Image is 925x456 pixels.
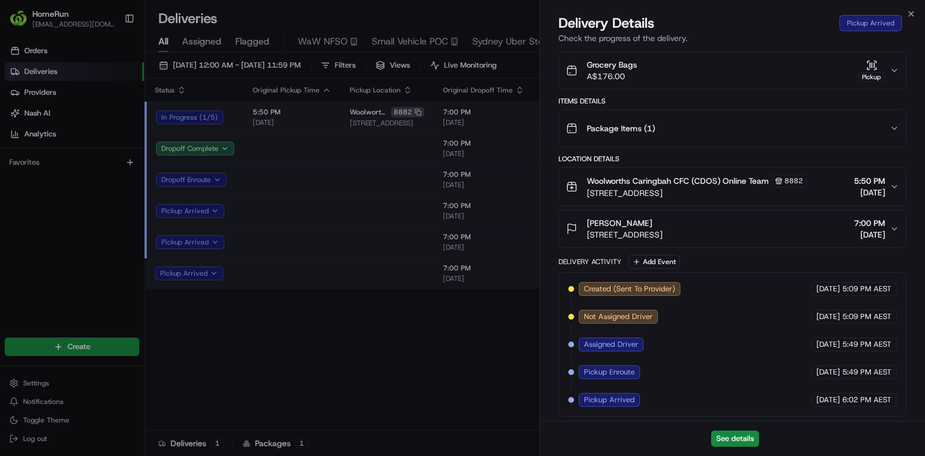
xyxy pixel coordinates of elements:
[854,187,885,198] span: [DATE]
[858,60,885,82] button: Pickup
[558,32,906,44] p: Check the progress of the delivery.
[785,176,803,186] span: 8882
[816,312,840,322] span: [DATE]
[559,110,906,147] button: Package Items (1)
[558,97,906,106] div: Items Details
[816,395,840,405] span: [DATE]
[587,123,655,134] span: Package Items ( 1 )
[584,312,653,322] span: Not Assigned Driver
[854,217,885,229] span: 7:00 PM
[842,395,891,405] span: 6:02 PM AEST
[587,229,663,240] span: [STREET_ADDRESS]
[816,367,840,377] span: [DATE]
[587,59,637,71] span: Grocery Bags
[587,71,637,82] span: A$176.00
[558,154,906,164] div: Location Details
[854,175,885,187] span: 5:50 PM
[559,210,906,247] button: [PERSON_NAME][STREET_ADDRESS]7:00 PM[DATE]
[584,367,635,377] span: Pickup Enroute
[587,175,769,187] span: Woolworths Caringbah CFC (CDOS) Online Team
[584,284,675,294] span: Created (Sent To Provider)
[628,255,680,269] button: Add Event
[587,217,652,229] span: [PERSON_NAME]
[854,229,885,240] span: [DATE]
[842,312,891,322] span: 5:09 PM AEST
[584,339,638,350] span: Assigned Driver
[584,395,635,405] span: Pickup Arrived
[558,257,621,266] div: Delivery Activity
[816,284,840,294] span: [DATE]
[711,431,759,447] button: See details
[559,52,906,89] button: Grocery BagsA$176.00Pickup
[842,339,891,350] span: 5:49 PM AEST
[842,367,891,377] span: 5:49 PM AEST
[816,339,840,350] span: [DATE]
[587,187,807,199] span: [STREET_ADDRESS]
[842,284,891,294] span: 5:09 PM AEST
[559,168,906,206] button: Woolworths Caringbah CFC (CDOS) Online Team8882[STREET_ADDRESS]5:50 PM[DATE]
[858,72,885,82] div: Pickup
[558,14,654,32] span: Delivery Details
